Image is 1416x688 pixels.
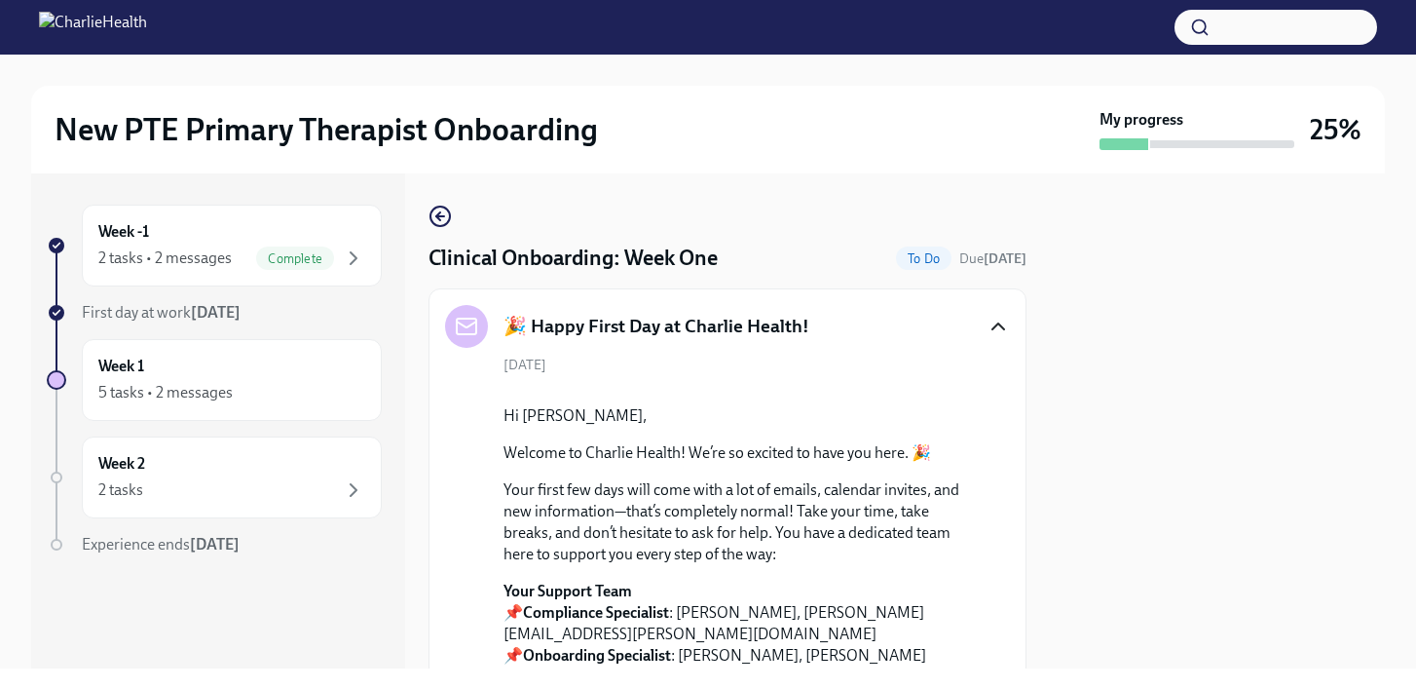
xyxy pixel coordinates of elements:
[82,303,241,322] span: First day at work
[1099,109,1183,131] strong: My progress
[98,382,233,403] div: 5 tasks • 2 messages
[503,442,979,464] p: Welcome to Charlie Health! We’re so excited to have you here. 🎉
[191,303,241,322] strong: [DATE]
[82,535,240,554] span: Experience ends
[959,249,1026,268] span: September 7th, 2025 08:00
[39,12,147,43] img: CharlieHealth
[98,453,145,475] h6: Week 2
[503,582,632,600] strong: Your Support Team
[503,405,979,427] p: Hi [PERSON_NAME],
[896,251,951,266] span: To Do
[503,479,979,565] p: Your first few days will come with a lot of emails, calendar invites, and new information—that’s ...
[98,248,232,269] div: 2 tasks • 2 messages
[523,646,671,665] strong: Onboarding Specialist
[984,250,1026,267] strong: [DATE]
[98,356,144,377] h6: Week 1
[429,244,718,273] h4: Clinical Onboarding: Week One
[503,356,546,374] span: [DATE]
[190,535,240,554] strong: [DATE]
[523,603,669,622] strong: Compliance Specialist
[55,110,598,149] h2: New PTE Primary Therapist Onboarding
[256,251,334,266] span: Complete
[98,479,143,501] div: 2 tasks
[1310,112,1361,147] h3: 25%
[47,302,382,324] a: First day at work[DATE]
[47,339,382,421] a: Week 15 tasks • 2 messages
[98,221,149,243] h6: Week -1
[503,314,809,339] h5: 🎉 Happy First Day at Charlie Health!
[47,437,382,518] a: Week 22 tasks
[47,205,382,287] a: Week -12 tasks • 2 messagesComplete
[959,250,1026,267] span: Due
